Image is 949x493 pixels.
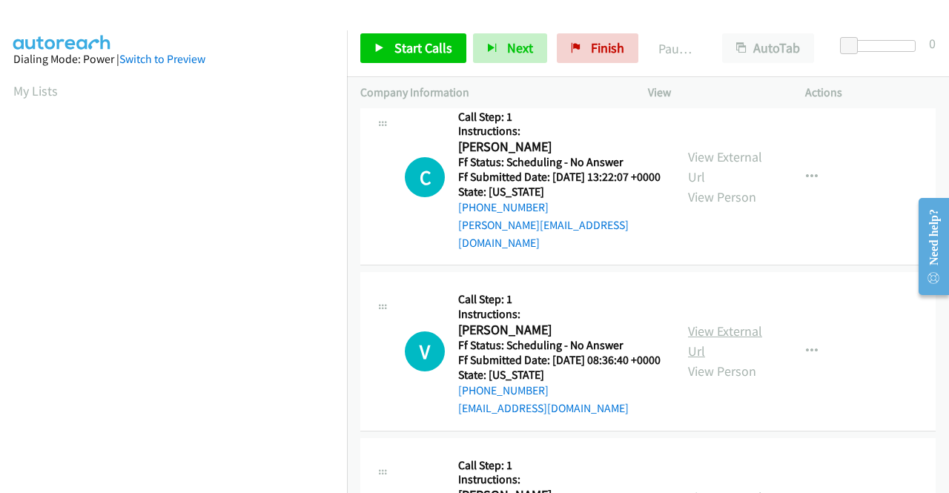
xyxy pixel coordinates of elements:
a: View External Url [688,322,762,360]
a: My Lists [13,82,58,99]
button: Next [473,33,547,63]
h5: Instructions: [458,472,661,487]
a: Switch to Preview [119,52,205,66]
div: The call is yet to be attempted [405,157,445,197]
h1: V [405,331,445,371]
h5: Call Step: 1 [458,292,661,307]
h5: Call Step: 1 [458,458,661,473]
a: Finish [557,33,638,63]
p: View [648,84,778,102]
div: Delay between calls (in seconds) [847,40,916,52]
h5: Ff Status: Scheduling - No Answer [458,338,661,353]
a: View External Url [688,148,762,185]
h5: Instructions: [458,124,661,139]
h5: State: [US_STATE] [458,185,661,199]
a: [PERSON_NAME][EMAIL_ADDRESS][DOMAIN_NAME] [458,218,629,250]
h5: Ff Status: Scheduling - No Answer [458,155,661,170]
h5: Ff Submitted Date: [DATE] 13:22:07 +0000 [458,170,661,185]
h2: [PERSON_NAME] [458,139,656,156]
a: [PHONE_NUMBER] [458,383,549,397]
h5: Call Step: 1 [458,110,661,125]
div: 0 [929,33,936,53]
div: Dialing Mode: Power | [13,50,334,68]
a: View Person [688,363,756,380]
a: Start Calls [360,33,466,63]
p: Paused [658,39,695,59]
span: Finish [591,39,624,56]
h5: State: [US_STATE] [458,368,661,383]
iframe: Resource Center [907,188,949,305]
p: Actions [805,84,936,102]
h1: C [405,157,445,197]
p: Company Information [360,84,621,102]
h2: [PERSON_NAME] [458,322,656,339]
span: Next [507,39,533,56]
h5: Instructions: [458,307,661,322]
div: The call is yet to be attempted [405,331,445,371]
a: [EMAIL_ADDRESS][DOMAIN_NAME] [458,401,629,415]
button: AutoTab [722,33,814,63]
h5: Ff Submitted Date: [DATE] 08:36:40 +0000 [458,353,661,368]
a: View Person [688,188,756,205]
span: Start Calls [394,39,452,56]
a: [PHONE_NUMBER] [458,200,549,214]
